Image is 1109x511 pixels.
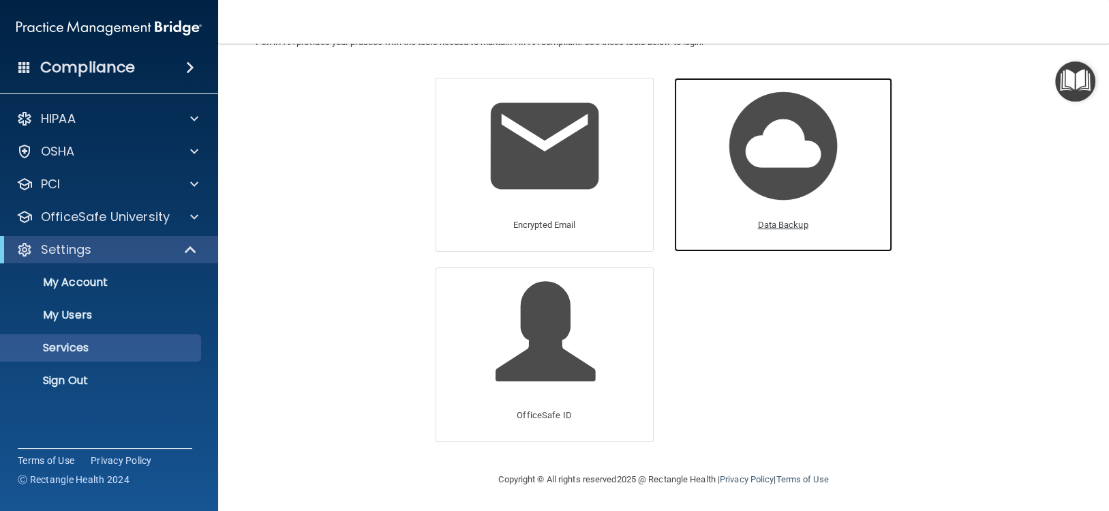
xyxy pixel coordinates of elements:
[91,454,152,467] a: Privacy Policy
[16,209,198,225] a: OfficeSafe University
[41,242,91,258] p: Settings
[757,217,808,233] p: Data Backup
[41,176,60,192] p: PCI
[9,374,195,388] p: Sign Out
[18,454,74,467] a: Terms of Use
[436,78,654,252] a: Encrypted Email Encrypted Email
[720,474,774,484] a: Privacy Policy
[16,111,198,127] a: HIPAA
[41,209,170,225] p: OfficeSafe University
[1055,61,1095,102] button: Open Resource Center
[480,81,609,211] img: Encrypted Email
[18,473,130,486] span: Ⓒ Rectangle Health 2024
[16,14,202,42] img: PMB logo
[718,81,848,211] img: Data Backup
[41,111,76,127] p: HIPAA
[9,276,195,289] p: My Account
[517,407,571,424] p: OfficeSafe ID
[41,143,75,160] p: OSHA
[674,78,892,252] a: Data Backup Data Backup
[16,242,198,258] a: Settings
[415,458,913,501] div: Copyright © All rights reserved 2025 @ Rectangle Health | |
[9,341,195,355] p: Services
[436,267,654,441] a: OfficeSafe ID
[16,176,198,192] a: PCI
[513,217,576,233] p: Encrypted Email
[16,143,198,160] a: OSHA
[776,474,828,484] a: Terms of Use
[40,58,135,77] h4: Compliance
[9,308,195,322] p: My Users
